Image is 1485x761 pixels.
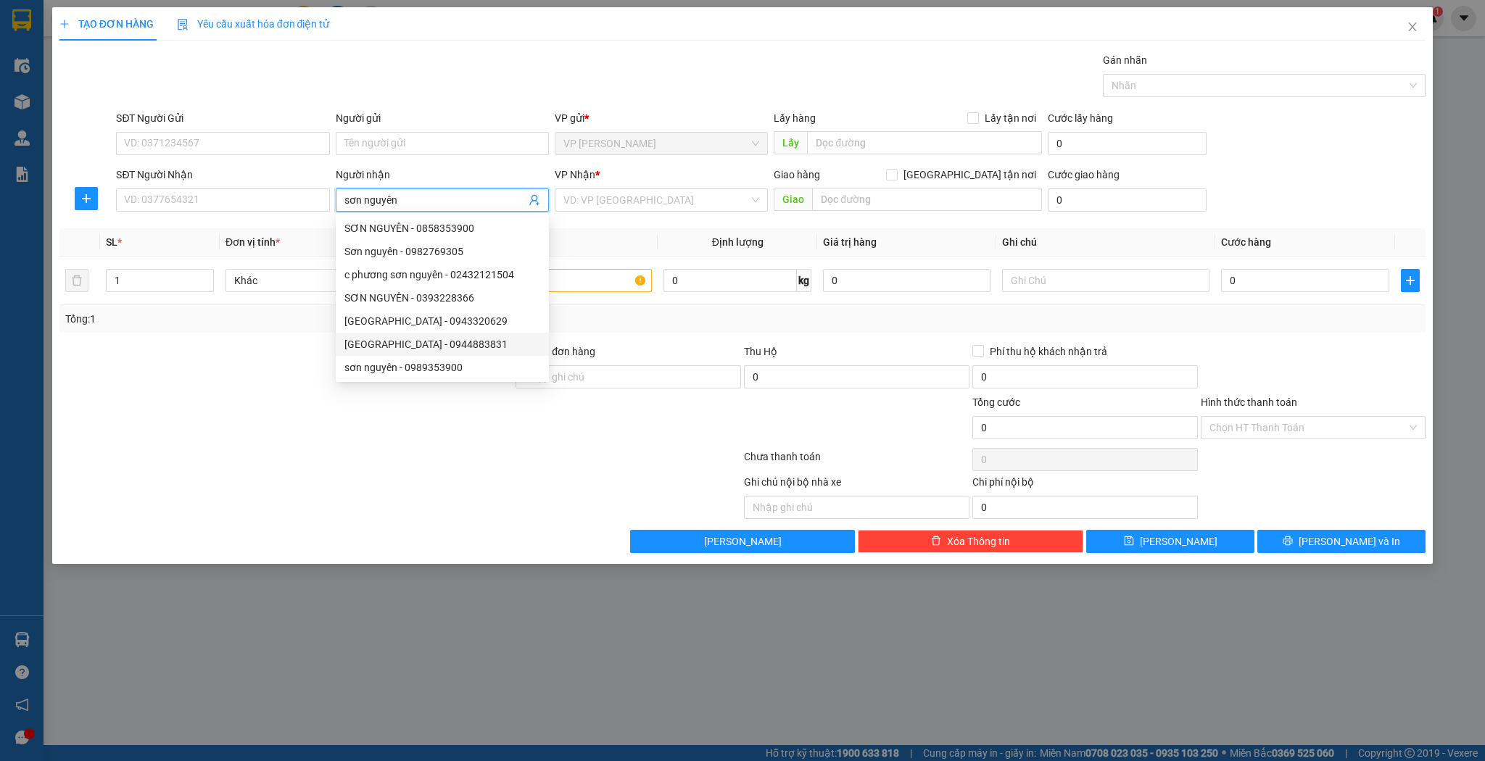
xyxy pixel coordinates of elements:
[336,333,549,356] div: sơn nguyên - 0944883831
[1221,236,1271,248] span: Cước hàng
[1283,536,1293,547] span: printer
[996,228,1215,257] th: Ghi chú
[516,346,595,357] label: Ghi chú đơn hàng
[774,169,820,180] span: Giao hàng
[1299,533,1400,549] span: [PERSON_NAME] và In
[234,270,424,291] span: Khác
[344,336,540,352] div: [GEOGRAPHIC_DATA] - 0944883831
[797,269,811,292] span: kg
[898,167,1042,183] span: [GEOGRAPHIC_DATA] tận nơi
[979,110,1042,126] span: Lấy tận nơi
[1201,396,1297,408] label: Hình thức thanh toán
[177,18,330,30] span: Yêu cầu xuất hóa đơn điện tử
[742,449,971,474] div: Chưa thanh toán
[1402,275,1420,286] span: plus
[774,112,816,124] span: Lấy hàng
[336,356,549,379] div: sơn nguyên - 0989353900
[516,365,741,388] input: Ghi chú đơn hàng
[344,267,540,283] div: c phương sơn nguyên - 02432121504
[1392,7,1433,48] button: Close
[65,269,88,292] button: delete
[1002,269,1209,292] input: Ghi Chú
[116,167,329,183] div: SĐT Người Nhận
[75,187,98,210] button: plus
[344,220,540,236] div: SƠN NGUYÊN - 0858353900
[931,536,941,547] span: delete
[1048,169,1120,180] label: Cước giao hàng
[972,396,1020,408] span: Tổng cước
[984,344,1113,359] span: Phí thu hộ khách nhận trả
[1086,530,1254,553] button: save[PERSON_NAME]
[972,474,1198,496] div: Chi phí nội bộ
[336,309,549,333] div: sơn nguyên - 0943320629
[336,240,549,263] div: Sơn nguyên - 0982769305
[59,19,70,29] span: plus
[336,263,549,286] div: c phương sơn nguyên - 02432121504
[744,346,777,357] span: Thu Hộ
[555,169,595,180] span: VP Nhận
[336,286,549,309] div: SƠN NGUYÊN - 0393228366
[1048,132,1207,155] input: Cước lấy hàng
[823,269,990,292] input: 0
[812,188,1042,211] input: Dọc đường
[712,236,764,248] span: Định lượng
[344,359,540,375] div: sơn nguyên - 0989353900
[59,18,154,30] span: TẠO ĐƠN HÀNG
[630,530,856,553] button: [PERSON_NAME]
[774,188,812,211] span: Giao
[75,193,97,204] span: plus
[1103,54,1147,66] label: Gán nhãn
[336,167,549,183] div: Người nhận
[116,110,329,126] div: SĐT Người Gửi
[704,533,782,549] span: [PERSON_NAME]
[858,530,1083,553] button: deleteXóa Thông tin
[774,131,807,154] span: Lấy
[1048,188,1207,212] input: Cước giao hàng
[1401,269,1420,292] button: plus
[1257,530,1426,553] button: printer[PERSON_NAME] và In
[947,533,1010,549] span: Xóa Thông tin
[226,236,280,248] span: Đơn vị tính
[1124,536,1134,547] span: save
[1048,112,1113,124] label: Cước lấy hàng
[744,474,969,496] div: Ghi chú nội bộ nhà xe
[344,244,540,259] div: Sơn nguyên - 0982769305
[344,290,540,306] div: SƠN NGUYÊN - 0393228366
[106,236,117,248] span: SL
[344,313,540,329] div: [GEOGRAPHIC_DATA] - 0943320629
[823,236,877,248] span: Giá trị hàng
[177,19,189,30] img: icon
[807,131,1042,154] input: Dọc đường
[529,194,540,206] span: user-add
[1407,21,1418,33] span: close
[555,110,768,126] div: VP gửi
[744,496,969,519] input: Nhập ghi chú
[65,311,574,327] div: Tổng: 1
[1140,533,1217,549] span: [PERSON_NAME]
[563,133,759,154] span: VP Trần Thủ Độ
[336,110,549,126] div: Người gửi
[336,217,549,240] div: SƠN NGUYÊN - 0858353900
